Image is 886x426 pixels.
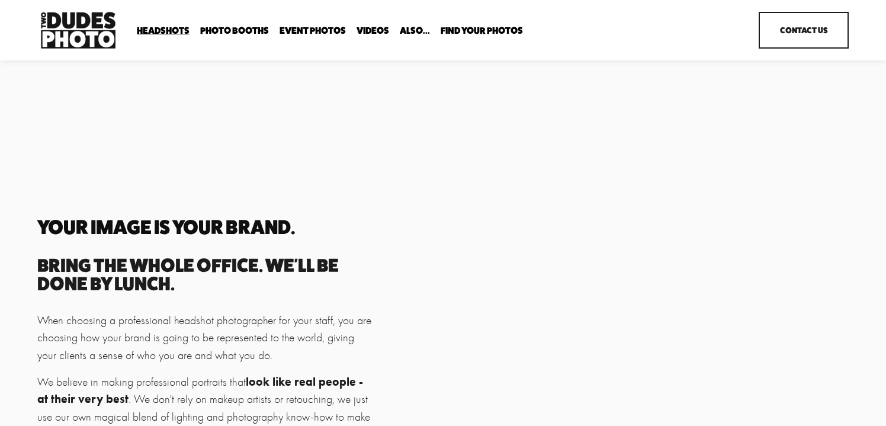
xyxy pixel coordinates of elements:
a: Contact Us [759,12,849,49]
span: Photo Booths [200,26,269,36]
h2: Your image is your brand. [37,217,372,237]
a: folder dropdown [200,25,269,36]
a: folder dropdown [400,25,430,36]
h3: Bring the whole office. We'll be done by lunch. [37,256,372,293]
a: folder dropdown [137,25,190,36]
a: Event Photos [280,25,346,36]
span: Headshots [137,26,190,36]
span: Find Your Photos [441,26,523,36]
a: folder dropdown [441,25,523,36]
img: Two Dudes Photo | Headshots, Portraits &amp; Photo Booths [37,9,119,52]
a: Videos [357,25,389,36]
span: Also... [400,26,430,36]
p: When choosing a professional headshot photographer for your staff, you are choosing how your bran... [37,312,372,364]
